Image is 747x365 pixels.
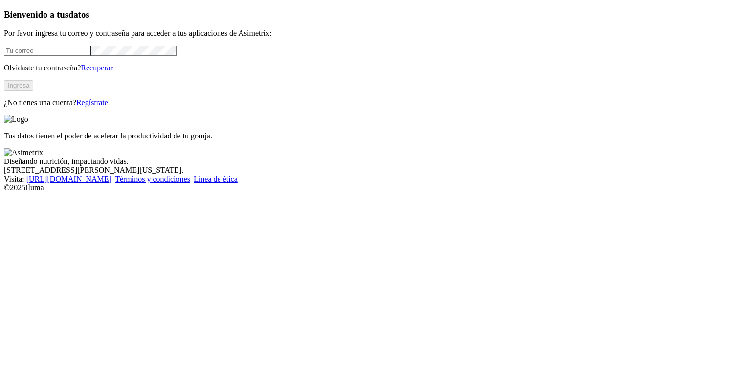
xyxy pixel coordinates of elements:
[4,46,90,56] input: Tu correo
[4,29,743,38] p: Por favor ingresa tu correo y contraseña para acceder a tus aplicaciones de Asimetrix:
[4,157,743,166] div: Diseñando nutrición, impactando vidas.
[68,9,89,20] span: datos
[4,183,743,192] div: © 2025 Iluma
[26,175,111,183] a: [URL][DOMAIN_NAME]
[81,64,113,72] a: Recuperar
[115,175,190,183] a: Términos y condiciones
[4,80,33,91] button: Ingresa
[194,175,238,183] a: Línea de ética
[4,64,743,72] p: Olvidaste tu contraseña?
[4,132,743,140] p: Tus datos tienen el poder de acelerar la productividad de tu granja.
[4,175,743,183] div: Visita : | |
[4,98,743,107] p: ¿No tienes una cuenta?
[4,115,28,124] img: Logo
[76,98,108,107] a: Regístrate
[4,148,43,157] img: Asimetrix
[4,9,743,20] h3: Bienvenido a tus
[4,166,743,175] div: [STREET_ADDRESS][PERSON_NAME][US_STATE].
